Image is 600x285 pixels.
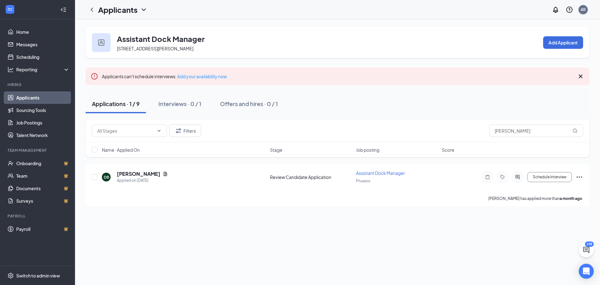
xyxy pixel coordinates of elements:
[177,74,227,79] a: Add your availability now
[514,175,521,180] svg: ActiveChat
[16,223,70,235] a: PayrollCrown
[117,177,168,184] div: Applied on [DATE]
[552,6,559,13] svg: Notifications
[97,127,154,134] input: All Stages
[157,128,162,133] svg: ChevronDown
[16,38,70,51] a: Messages
[582,246,590,254] svg: ChatActive
[104,175,109,180] div: DB
[7,82,68,87] div: Hiring
[117,33,205,44] h3: Assistant Dock Manager
[499,175,506,180] svg: Tag
[356,170,405,176] span: Assistant Dock Manager
[16,116,70,129] a: Job Postings
[16,51,70,63] a: Scheduling
[169,125,201,137] button: Filter Filters
[16,272,60,279] div: Switch to admin view
[16,129,70,141] a: Talent Network
[581,7,586,12] div: AR
[7,148,68,153] div: Team Management
[163,171,168,176] svg: Document
[484,175,491,180] svg: Note
[98,4,137,15] h1: Applicants
[579,242,594,257] button: ChatActive
[7,66,14,73] svg: Analysis
[270,147,282,153] span: Stage
[585,242,594,247] div: 198
[488,196,583,201] p: [PERSON_NAME] has applied more than .
[140,6,147,13] svg: ChevronDown
[566,6,573,13] svg: QuestionInfo
[560,196,582,201] b: a month ago
[356,179,370,183] span: Phoenix
[102,147,140,153] span: Name · Applied On
[158,100,201,108] div: Interviews · 0 / 1
[577,73,584,80] svg: Cross
[16,182,70,195] a: DocumentsCrown
[442,147,454,153] span: Score
[16,104,70,116] a: Sourcing Tools
[60,7,67,13] svg: Collapse
[102,74,227,79] span: Applicants can't schedule interviews.
[16,26,70,38] a: Home
[16,66,70,73] div: Reporting
[175,127,182,135] svg: Filter
[16,157,70,170] a: OnboardingCrown
[356,147,379,153] span: Job posting
[98,39,104,46] img: user icon
[7,6,13,13] svg: WorkstreamLogo
[220,100,278,108] div: Offers and hires · 0 / 1
[117,170,160,177] h5: [PERSON_NAME]
[576,173,583,181] svg: Ellipses
[579,264,594,279] div: Open Intercom Messenger
[572,128,577,133] svg: MagnifyingGlass
[270,174,352,180] div: Review Candidate Application
[88,6,96,13] svg: ChevronLeft
[489,125,583,137] input: Search in applications
[16,195,70,207] a: SurveysCrown
[92,100,140,108] div: Applications · 1 / 9
[16,91,70,104] a: Applicants
[7,213,68,219] div: Payroll
[91,73,98,80] svg: Error
[543,36,583,49] button: Add Applicant
[527,172,572,182] button: Schedule Interview
[7,272,14,279] svg: Settings
[117,46,193,51] span: [STREET_ADDRESS][PERSON_NAME]
[16,170,70,182] a: TeamCrown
